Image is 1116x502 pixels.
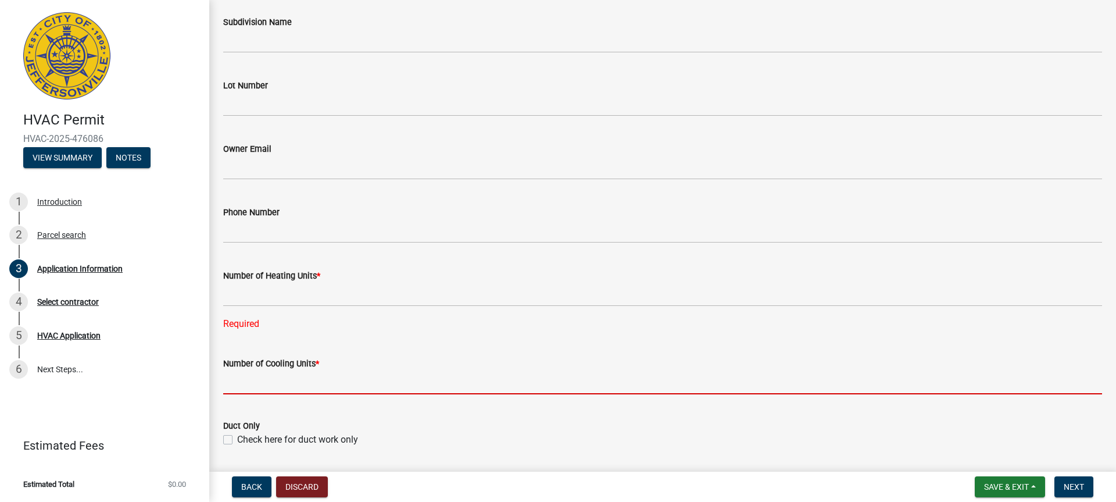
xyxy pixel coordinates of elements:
[23,154,102,163] wm-modal-confirm: Summary
[223,317,1102,331] div: Required
[9,259,28,278] div: 3
[9,193,28,211] div: 1
[37,231,86,239] div: Parcel search
[37,198,82,206] div: Introduction
[23,112,200,129] h4: HVAC Permit
[9,326,28,345] div: 5
[223,19,292,27] label: Subdivision Name
[23,147,102,168] button: View Summary
[23,12,110,99] img: City of Jeffersonville, Indiana
[241,482,262,492] span: Back
[223,272,320,280] label: Number of Heating Units
[223,209,280,217] label: Phone Number
[23,133,186,144] span: HVAC-2025-476086
[223,145,271,154] label: Owner Email
[223,360,319,368] label: Number of Cooling Units
[9,360,28,379] div: 6
[9,434,191,457] a: Estimated Fees
[975,476,1045,497] button: Save & Exit
[223,422,260,430] label: Duct Only
[1054,476,1093,497] button: Next
[37,332,101,340] div: HVAC Application
[276,476,328,497] button: Discard
[37,298,99,306] div: Select contractor
[106,147,151,168] button: Notes
[223,82,268,90] label: Lot Number
[9,293,28,311] div: 4
[9,226,28,244] div: 2
[232,476,271,497] button: Back
[237,433,358,447] label: Check here for duct work only
[23,480,74,488] span: Estimated Total
[37,265,123,273] div: Application Information
[984,482,1029,492] span: Save & Exit
[168,480,186,488] span: $0.00
[1064,482,1084,492] span: Next
[106,154,151,163] wm-modal-confirm: Notes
